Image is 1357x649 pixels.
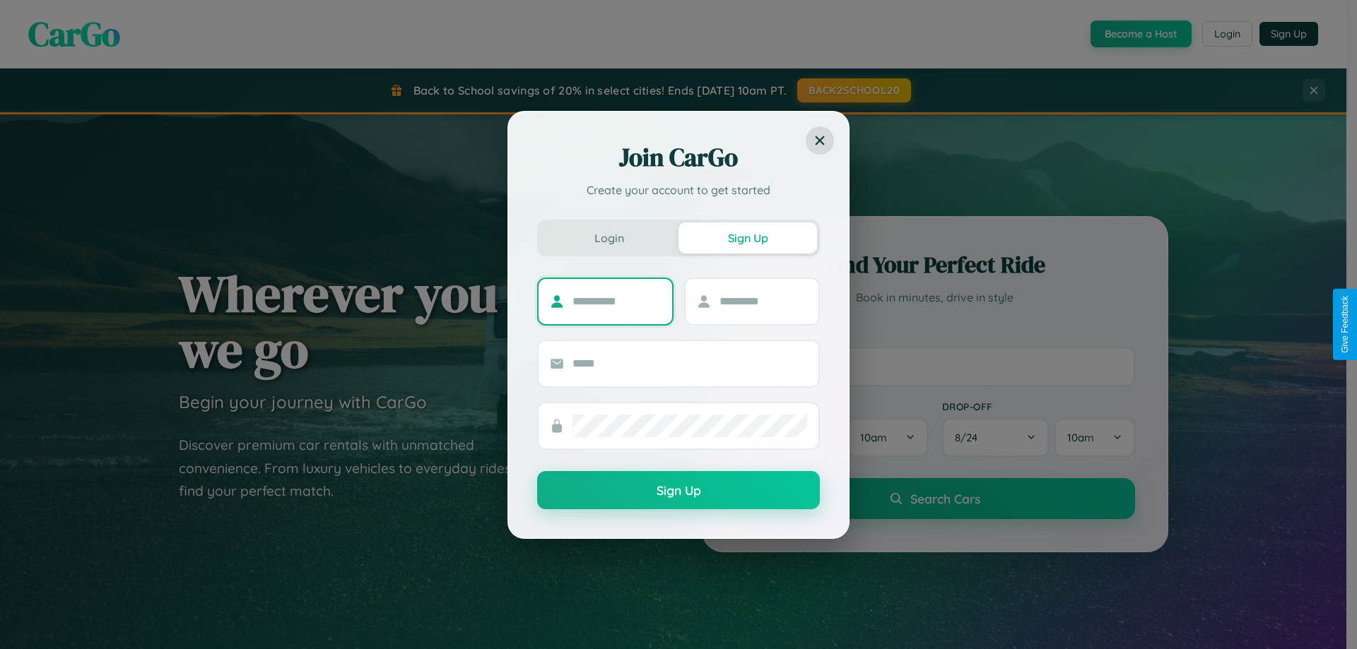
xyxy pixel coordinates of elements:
[537,141,820,174] h2: Join CarGo
[1340,296,1350,353] div: Give Feedback
[537,471,820,509] button: Sign Up
[537,181,820,198] p: Create your account to get started
[678,222,817,254] button: Sign Up
[540,222,678,254] button: Login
